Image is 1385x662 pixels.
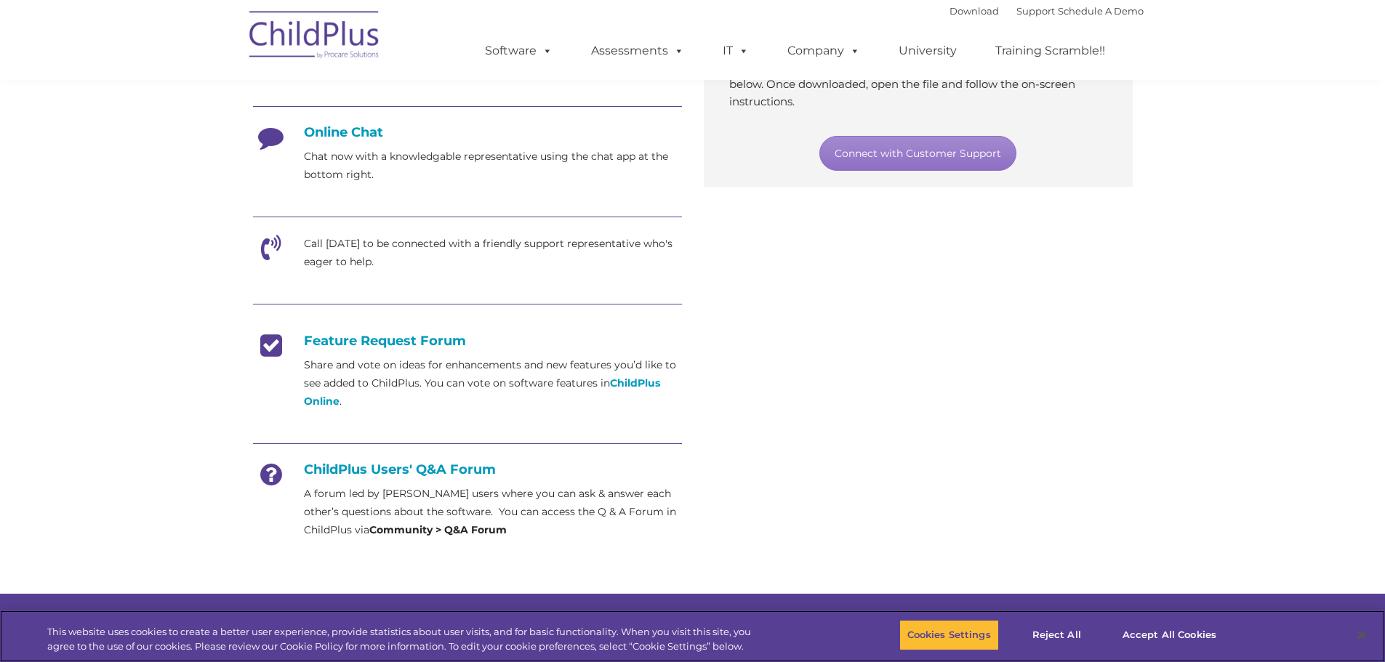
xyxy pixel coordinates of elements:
[304,148,682,184] p: Chat now with a knowledgable representative using the chat app at the bottom right.
[1016,5,1055,17] a: Support
[577,36,699,65] a: Assessments
[708,36,763,65] a: IT
[1346,619,1378,651] button: Close
[773,36,875,65] a: Company
[304,356,682,411] p: Share and vote on ideas for enhancements and new features you’d like to see added to ChildPlus. Y...
[899,620,999,650] button: Cookies Settings
[242,1,388,73] img: ChildPlus by Procare Solutions
[1058,5,1144,17] a: Schedule A Demo
[304,485,682,539] p: A forum led by [PERSON_NAME] users where you can ask & answer each other’s questions about the so...
[1115,620,1224,650] button: Accept All Cookies
[470,36,567,65] a: Software
[981,36,1120,65] a: Training Scramble!!
[253,461,682,477] h4: ChildPlus Users' Q&A Forum
[253,124,682,140] h4: Online Chat
[369,523,507,536] strong: Community > Q&A Forum
[304,235,682,271] p: Call [DATE] to be connected with a friendly support representative who's eager to help.
[950,5,1144,17] font: |
[1011,620,1102,650] button: Reject All
[47,625,762,653] div: This website uses cookies to create a better user experience, provide statistics about user visit...
[253,333,682,349] h4: Feature Request Forum
[304,376,660,408] a: ChildPlus Online
[884,36,971,65] a: University
[950,5,999,17] a: Download
[819,136,1016,171] a: Connect with Customer Support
